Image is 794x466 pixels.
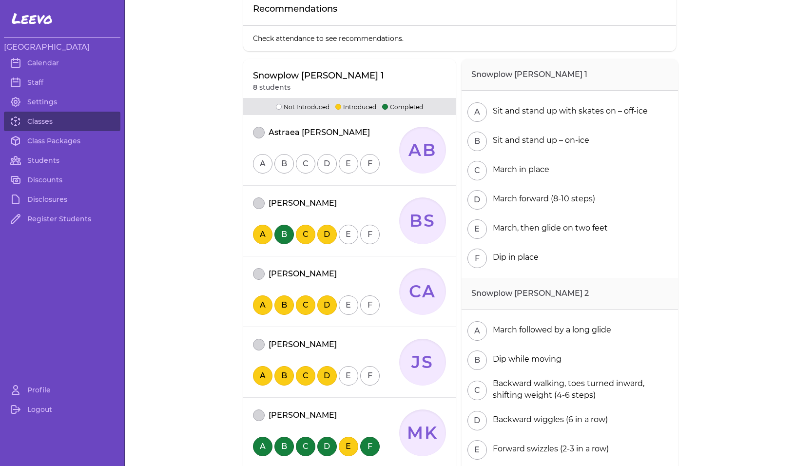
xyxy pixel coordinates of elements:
[269,197,337,209] p: [PERSON_NAME]
[276,102,329,111] p: Not Introduced
[317,437,337,456] button: D
[339,154,358,174] button: E
[253,2,337,16] p: Recommendations
[253,154,272,174] button: A
[489,135,589,146] div: Sit and stand up – on-ice
[274,366,294,386] button: B
[467,411,487,430] button: D
[467,321,487,341] button: A
[410,352,434,372] text: JS
[4,92,120,112] a: Settings
[4,190,120,209] a: Disclosures
[360,154,380,174] button: F
[467,190,487,210] button: D
[360,366,380,386] button: F
[274,225,294,244] button: B
[467,350,487,370] button: B
[4,112,120,131] a: Classes
[489,443,609,455] div: Forward swizzles (2-3 in a row)
[4,131,120,151] a: Class Packages
[339,437,358,456] button: E
[296,154,315,174] button: C
[317,154,337,174] button: D
[274,295,294,315] button: B
[489,222,608,234] div: March, then glide on two feet
[253,225,272,244] button: A
[269,339,337,350] p: [PERSON_NAME]
[274,437,294,456] button: B
[339,225,358,244] button: E
[467,249,487,268] button: F
[253,339,265,350] button: attendance
[317,295,337,315] button: D
[4,151,120,170] a: Students
[407,140,437,160] text: AB
[462,59,678,91] h2: Snowplow [PERSON_NAME] 1
[253,366,272,386] button: A
[253,82,384,92] p: 8 students
[253,268,265,280] button: attendance
[409,211,436,231] text: Bs
[489,193,595,205] div: March forward (8-10 steps)
[489,353,562,365] div: Dip while moving
[269,268,337,280] p: [PERSON_NAME]
[335,102,376,111] p: Introduced
[407,423,438,443] text: MK
[253,69,384,82] p: Snowplow [PERSON_NAME] 1
[489,324,611,336] div: March followed by a long glide
[274,154,294,174] button: B
[4,41,120,53] h3: [GEOGRAPHIC_DATA]
[489,414,608,426] div: Backward wiggles (6 in a row)
[253,127,265,138] button: attendance
[253,409,265,421] button: attendance
[339,295,358,315] button: E
[462,278,678,310] h2: Snowplow [PERSON_NAME] 2
[339,366,358,386] button: E
[296,295,315,315] button: C
[4,53,120,73] a: Calendar
[269,127,370,138] p: Astraea [PERSON_NAME]
[360,295,380,315] button: F
[489,164,549,175] div: March in place
[4,209,120,229] a: Register Students
[467,381,487,400] button: C
[4,400,120,419] a: Logout
[467,219,487,239] button: E
[360,225,380,244] button: F
[296,366,315,386] button: C
[317,366,337,386] button: D
[4,380,120,400] a: Profile
[467,132,487,151] button: B
[4,170,120,190] a: Discounts
[489,252,539,263] div: Dip in place
[296,437,315,456] button: C
[253,295,272,315] button: A
[269,409,337,421] p: [PERSON_NAME]
[296,225,315,244] button: C
[467,102,487,122] button: A
[4,73,120,92] a: Staff
[243,26,676,51] p: Check attendance to see recommendations.
[467,161,487,180] button: C
[408,281,436,302] text: CA
[489,378,672,401] div: Backward walking, toes turned inward, shifting weight (4-6 steps)
[467,440,487,460] button: E
[360,437,380,456] button: F
[253,437,272,456] button: A
[253,197,265,209] button: attendance
[12,10,53,27] span: Leevo
[489,105,648,117] div: Sit and stand up with skates on – off-ice
[317,225,337,244] button: D
[382,102,423,111] p: Completed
